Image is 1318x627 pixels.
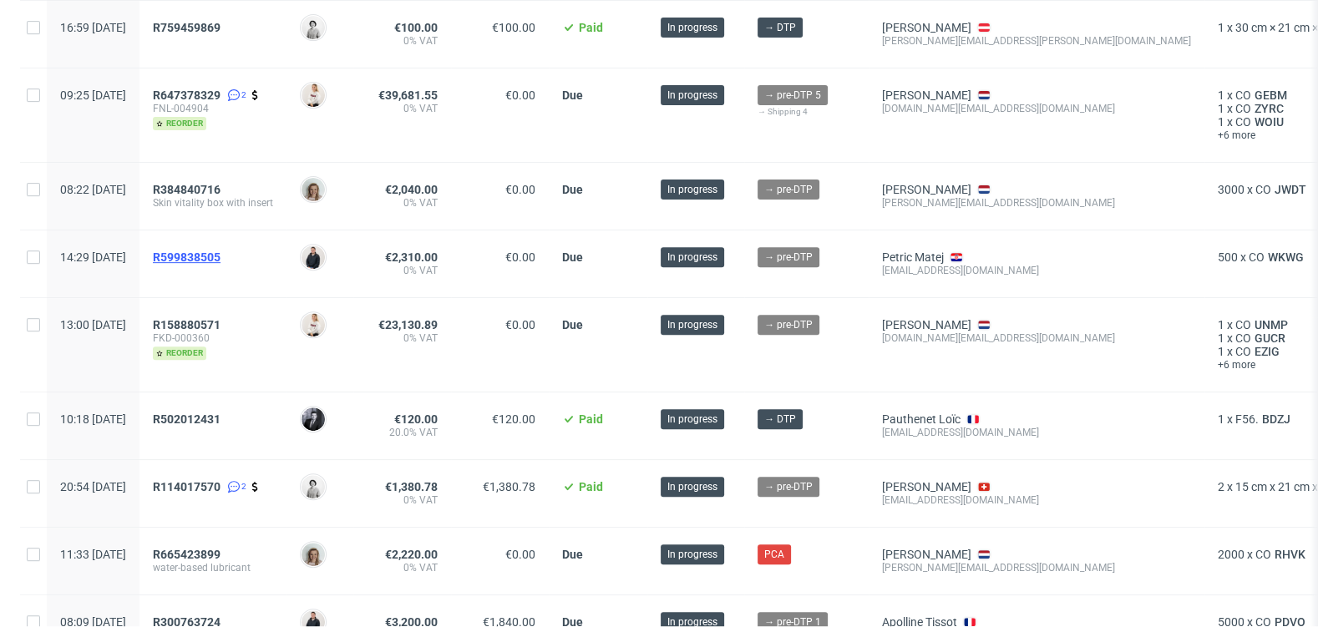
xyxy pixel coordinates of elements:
[385,480,438,493] span: €1,380.78
[667,20,717,35] span: In progress
[579,412,603,426] span: Paid
[1218,102,1224,115] span: 1
[1218,331,1224,345] span: 1
[1235,318,1251,331] span: CO
[60,548,126,561] span: 11:33 [DATE]
[1235,102,1251,115] span: CO
[385,250,438,264] span: €2,310.00
[562,548,583,561] span: Due
[153,21,221,34] span: R759459869
[1249,250,1265,264] span: CO
[302,543,325,566] img: Monika Poźniak
[1251,345,1283,358] a: EZIG
[1218,115,1224,129] span: 1
[153,250,224,264] a: R599838505
[60,88,126,102] span: 09:25 [DATE]
[667,479,717,494] span: In progress
[579,21,603,34] span: Paid
[1218,480,1224,493] span: 2
[882,264,1191,277] div: [EMAIL_ADDRESS][DOMAIN_NAME]
[302,178,325,201] img: Monika Poźniak
[764,412,796,427] span: → DTP
[1271,548,1309,561] a: RHVK
[1265,250,1307,264] span: WKWG
[764,317,813,332] span: → pre-DTP
[1251,331,1289,345] a: GUCR
[302,407,325,431] img: Philippe Dubuy
[882,493,1191,507] div: [EMAIL_ADDRESS][DOMAIN_NAME]
[1235,331,1251,345] span: CO
[367,196,438,210] span: 0% VAT
[1218,88,1224,102] span: 1
[1251,102,1287,115] a: ZYRC
[882,196,1191,210] div: [PERSON_NAME][EMAIL_ADDRESS][DOMAIN_NAME]
[1235,345,1251,358] span: CO
[882,88,971,102] a: [PERSON_NAME]
[882,250,944,264] a: Petric Matej
[1235,115,1251,129] span: CO
[882,34,1191,48] div: [PERSON_NAME][EMAIL_ADDRESS][PERSON_NAME][DOMAIN_NAME]
[394,21,438,34] span: €100.00
[153,548,221,561] span: R665423899
[224,480,246,493] a: 2
[60,480,126,493] span: 20:54 [DATE]
[1218,21,1224,34] span: 1
[153,117,206,130] span: reorder
[385,183,438,196] span: €2,040.00
[302,16,325,39] img: Dudek Mariola
[882,318,971,331] a: [PERSON_NAME]
[60,412,126,426] span: 10:18 [DATE]
[224,88,246,102] a: 2
[1251,88,1290,102] a: GEBM
[667,317,717,332] span: In progress
[758,105,855,119] div: → Shipping 4
[367,426,438,439] span: 20.0% VAT
[882,426,1191,439] div: [EMAIL_ADDRESS][DOMAIN_NAME]
[1259,412,1294,426] a: BDZJ
[378,318,438,331] span: €23,130.89
[1235,412,1259,426] span: F56.
[1255,548,1271,561] span: CO
[667,182,717,197] span: In progress
[882,412,961,426] a: Pauthenet Loïc
[1251,318,1291,331] span: UNMP
[302,83,325,107] img: Mari Fok
[153,331,273,345] span: FKD-000360
[153,480,221,493] span: R114017570
[1218,412,1224,426] span: 1
[367,561,438,574] span: 0% VAT
[1235,88,1251,102] span: CO
[367,331,438,345] span: 0% VAT
[153,318,224,331] a: R158880571
[367,34,438,48] span: 0% VAT
[153,196,273,210] span: Skin vitality box with insert
[505,318,535,331] span: €0.00
[764,88,821,103] span: → pre-DTP 5
[153,88,221,102] span: R647378329
[882,183,971,196] a: [PERSON_NAME]
[1218,318,1224,331] span: 1
[764,182,813,197] span: → pre-DTP
[667,250,717,265] span: In progress
[579,480,603,493] span: Paid
[153,183,221,196] span: R384840716
[153,561,273,574] span: water-based lubricant
[1251,115,1287,129] a: WOIU
[882,561,1191,574] div: [PERSON_NAME][EMAIL_ADDRESS][DOMAIN_NAME]
[764,547,784,562] span: PCA
[153,480,224,493] a: R114017570
[1218,183,1244,196] span: 3000
[153,21,224,34] a: R759459869
[882,102,1191,115] div: [DOMAIN_NAME][EMAIL_ADDRESS][DOMAIN_NAME]
[505,183,535,196] span: €0.00
[562,318,583,331] span: Due
[153,412,224,426] a: R502012431
[385,548,438,561] span: €2,220.00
